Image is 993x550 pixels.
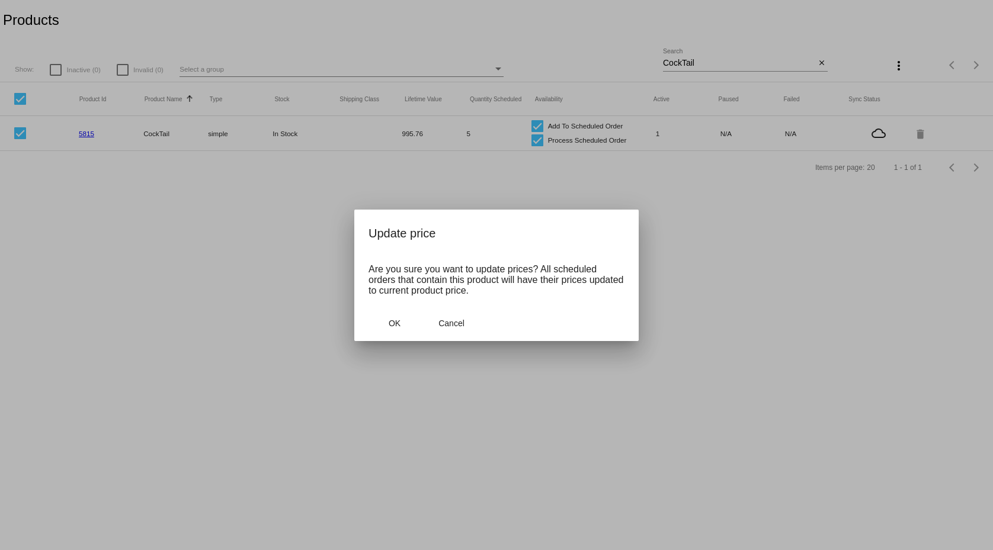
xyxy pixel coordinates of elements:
span: Cancel [438,319,465,328]
h2: Update price [369,224,624,243]
button: Close dialog [425,313,478,334]
span: OK [389,319,401,328]
button: Close dialog [369,313,421,334]
p: Are you sure you want to update prices? All scheduled orders that contain this product will have ... [369,264,624,296]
